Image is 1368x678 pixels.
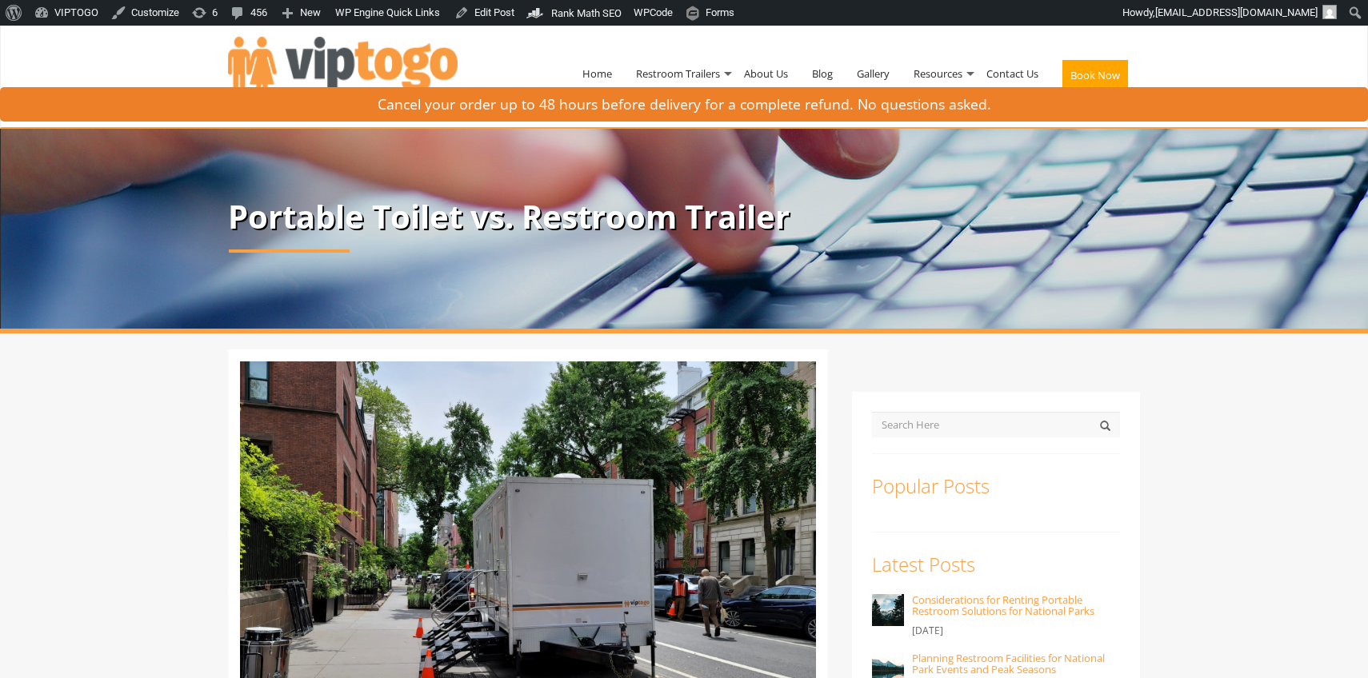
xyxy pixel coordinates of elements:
[872,476,1120,497] h3: Popular Posts
[228,37,458,102] img: VIPTOGO
[228,199,1140,234] p: Portable Toilet vs. Restroom Trailer
[912,651,1105,676] a: Planning Restroom Facilities for National Park Events and Peak Seasons
[624,32,732,115] a: Restroom Trailers
[974,32,1050,115] a: Contact Us
[912,621,1120,640] p: [DATE]
[872,594,904,626] img: Considerations for Renting Portable Restroom Solutions for National Parks - VIPTOGO
[872,554,1120,575] h3: Latest Posts
[1062,60,1128,90] button: Book Now
[1050,32,1140,125] a: Book Now
[902,32,974,115] a: Resources
[551,7,622,19] span: Rank Math SEO
[570,32,624,115] a: Home
[872,412,1120,437] input: Search Here
[800,32,845,115] a: Blog
[732,32,800,115] a: About Us
[1155,6,1318,18] span: [EMAIL_ADDRESS][DOMAIN_NAME]
[912,592,1094,618] a: Considerations for Renting Portable Restroom Solutions for National Parks
[845,32,902,115] a: Gallery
